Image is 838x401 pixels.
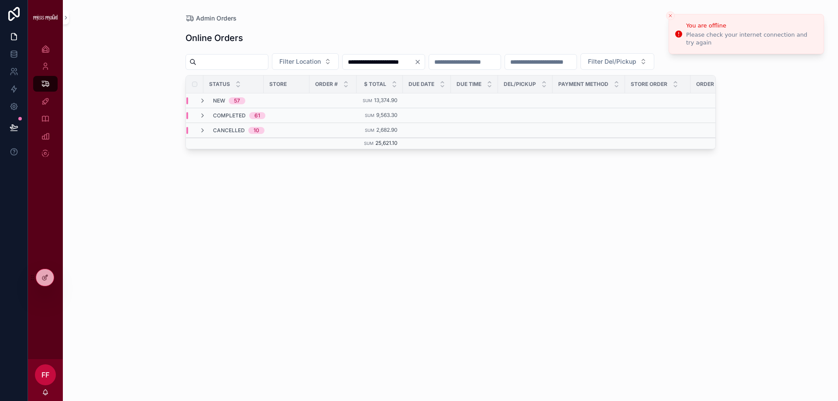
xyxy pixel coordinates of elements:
[315,81,338,88] span: Order #
[580,53,654,70] button: Select Button
[28,35,63,173] div: scrollable content
[364,81,386,88] span: $ Total
[213,112,246,119] span: Completed
[213,97,225,104] span: New
[457,81,481,88] span: Due Time
[33,14,58,21] img: App logo
[376,112,398,118] span: 9,563.30
[185,14,237,23] a: Admin Orders
[185,32,243,44] h1: Online Orders
[414,58,425,65] button: Clear
[209,81,230,88] span: Status
[365,128,374,133] small: Sum
[213,127,245,134] span: Cancelled
[279,57,321,66] span: Filter Location
[254,112,260,119] div: 61
[696,81,736,88] span: Order Placed
[364,141,374,146] small: Sum
[631,81,667,88] span: Store Order
[196,14,237,23] span: Admin Orders
[588,57,636,66] span: Filter Del/Pickup
[254,127,259,134] div: 10
[376,127,398,133] span: 2,682.90
[686,21,817,30] div: You are offline
[272,53,339,70] button: Select Button
[375,140,398,146] span: 25,621.10
[409,81,434,88] span: Due Date
[686,31,817,47] div: Please check your internet connection and try again
[234,97,240,104] div: 57
[374,97,398,103] span: 13,374.90
[363,98,372,103] small: Sum
[558,81,608,88] span: Payment Method
[365,113,374,118] small: Sum
[41,370,49,380] span: FF
[666,11,675,20] button: Close toast
[269,81,287,88] span: Store
[504,81,536,88] span: Del/Pickup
